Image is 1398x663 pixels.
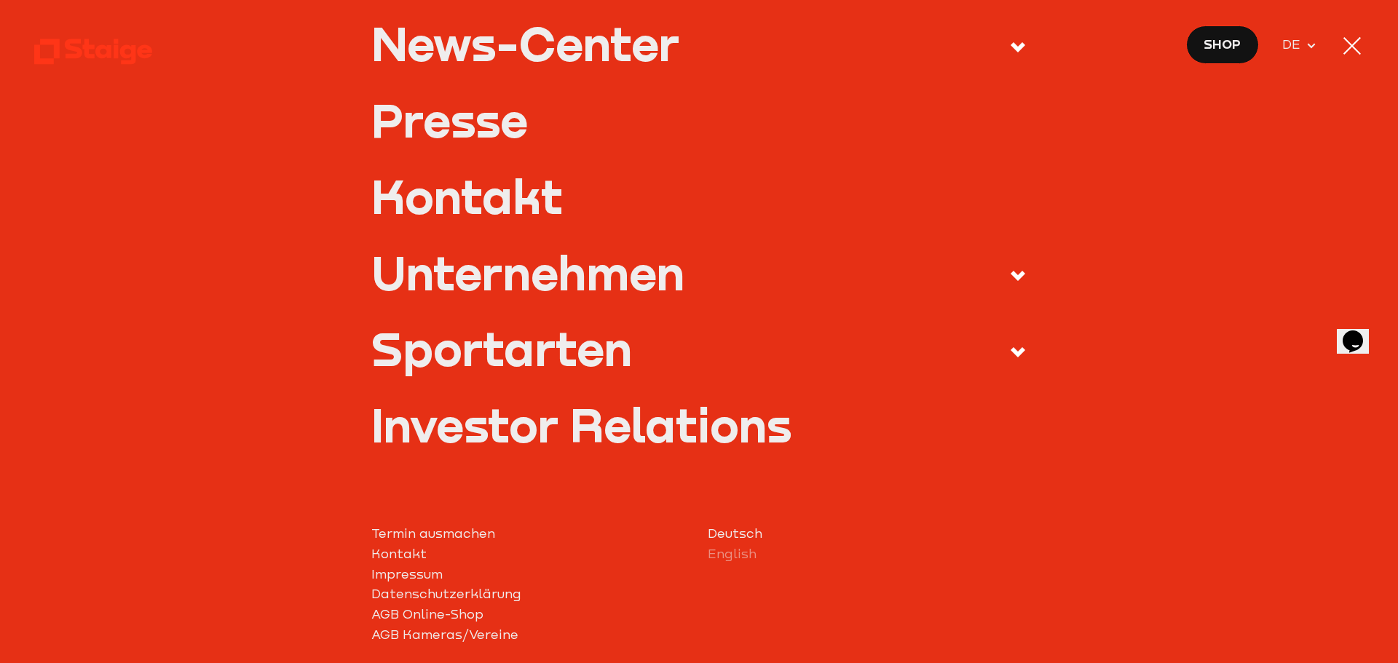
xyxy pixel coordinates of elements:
a: AGB Kameras/Vereine [371,625,691,646]
a: Presse [371,97,1027,143]
a: Datenschutzerklärung [371,584,691,605]
a: Termin ausmachen [371,524,691,544]
a: Shop [1186,25,1259,64]
a: AGB Online-Shop [371,605,691,625]
span: Shop [1204,34,1241,55]
div: Sportarten [371,325,632,371]
a: Deutsch [708,524,1027,544]
span: DE [1282,35,1306,55]
a: Impressum [371,565,691,585]
iframe: chat widget [1337,310,1383,354]
a: Kontakt [371,544,691,565]
div: News-Center [371,20,679,66]
a: Investor Relations [371,402,1027,448]
a: Kontakt [371,173,1027,219]
div: Unternehmen [371,250,684,295]
a: English [708,544,1027,565]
